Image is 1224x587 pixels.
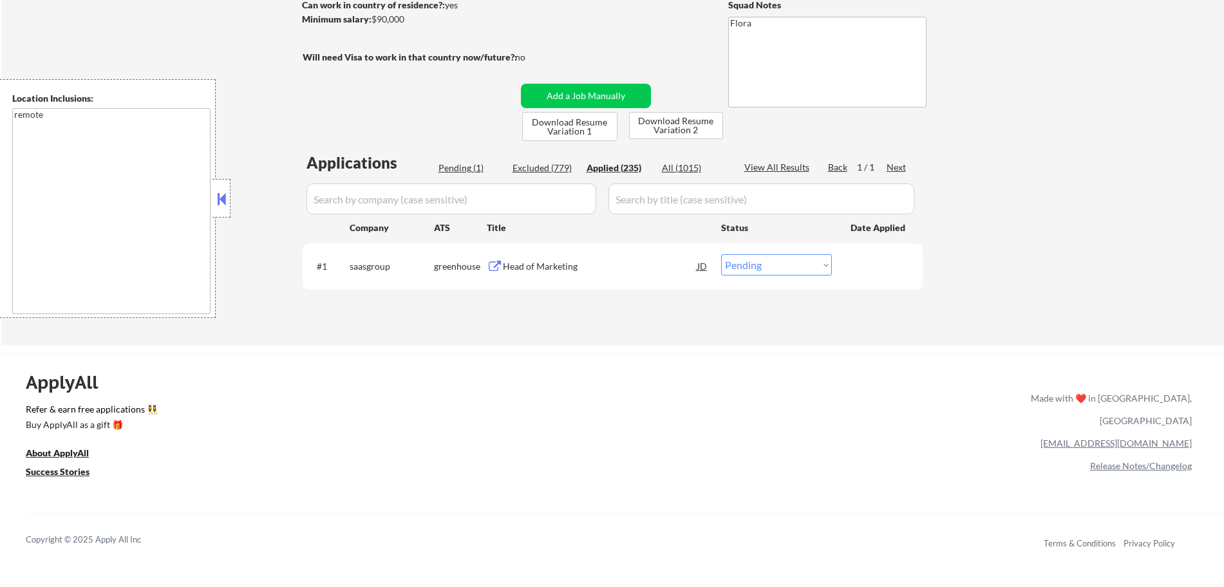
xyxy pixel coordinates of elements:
[1040,438,1192,449] a: [EMAIL_ADDRESS][DOMAIN_NAME]
[857,161,887,174] div: 1 / 1
[1124,538,1175,548] a: Privacy Policy
[317,260,339,273] div: #1
[12,92,211,105] div: Location Inclusions:
[587,162,651,174] div: Applied (235)
[26,405,762,418] a: Refer & earn free applications 👯‍♀️
[306,183,596,214] input: Search by company (case sensitive)
[887,161,907,174] div: Next
[26,371,113,393] div: ApplyAll
[438,162,503,174] div: Pending (1)
[696,254,709,277] div: JD
[662,162,726,174] div: All (1015)
[350,260,434,273] div: saasgroup
[26,418,155,434] a: Buy ApplyAll as a gift 🎁
[522,112,617,141] button: Download Resume Variation 1
[1090,460,1192,471] a: Release Notes/Changelog
[303,51,517,62] strong: Will need Visa to work in that country now/future?:
[721,216,832,239] div: Status
[434,260,487,273] div: greenhouse
[828,161,849,174] div: Back
[434,221,487,234] div: ATS
[350,221,434,234] div: Company
[513,162,577,174] div: Excluded (779)
[503,260,697,273] div: Head of Marketing
[26,465,107,481] a: Success Stories
[302,13,516,26] div: $90,000
[1026,387,1192,432] div: Made with ❤️ in [GEOGRAPHIC_DATA], [GEOGRAPHIC_DATA]
[744,161,813,174] div: View All Results
[26,420,155,429] div: Buy ApplyAll as a gift 🎁
[851,221,907,234] div: Date Applied
[26,447,89,458] u: About ApplyAll
[26,534,174,546] div: Copyright © 2025 Apply All Inc
[608,183,914,214] input: Search by title (case sensitive)
[306,155,434,171] div: Applications
[515,51,552,64] div: no
[1044,538,1116,548] a: Terms & Conditions
[302,14,372,24] strong: Minimum salary:
[26,466,89,477] u: Success Stories
[521,84,651,108] button: Add a Job Manually
[26,447,107,463] a: About ApplyAll
[487,221,709,234] div: Title
[629,112,723,139] button: Download Resume Variation 2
